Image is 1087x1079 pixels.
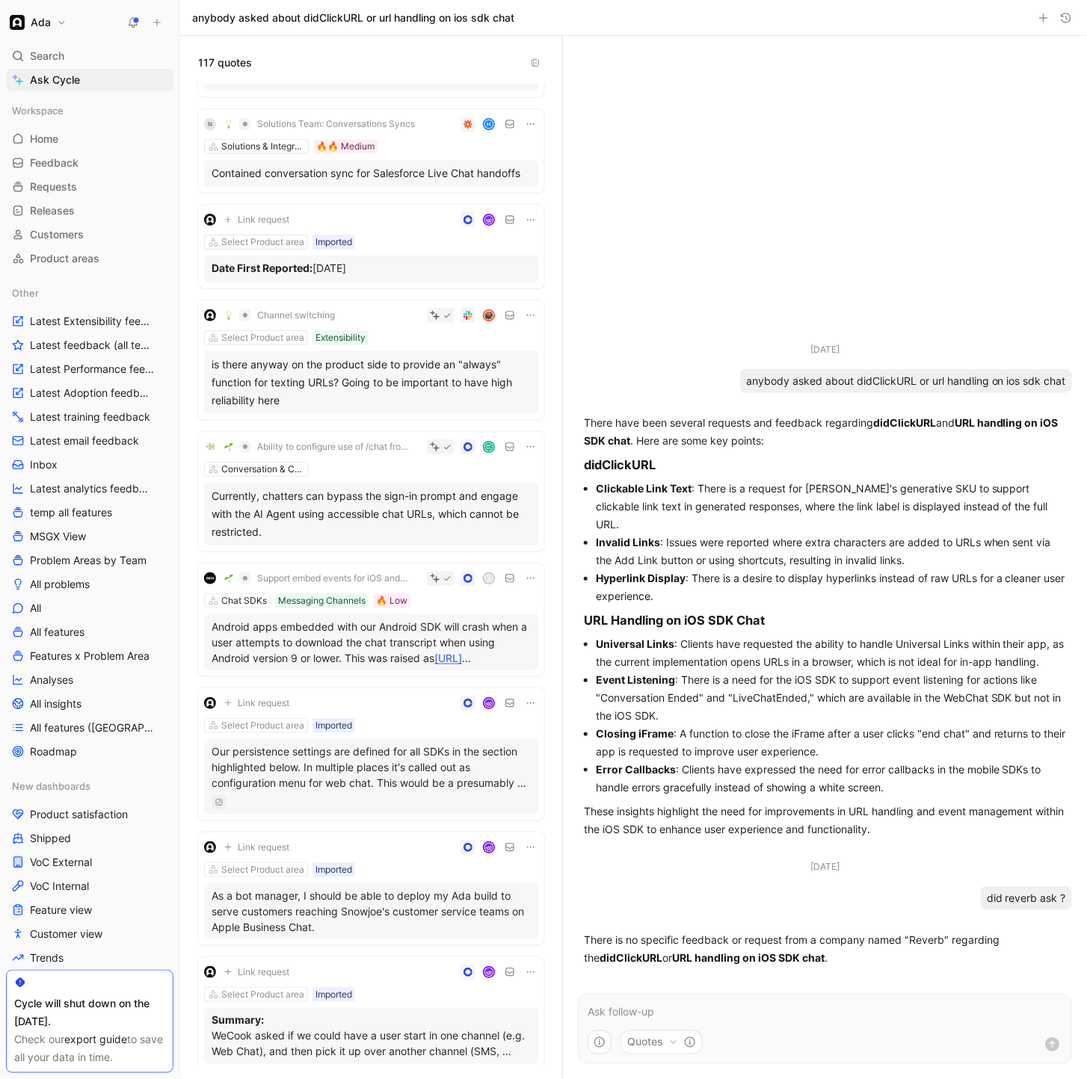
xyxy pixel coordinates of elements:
[596,536,660,548] strong: Invalid Links
[30,433,139,448] span: Latest email feedback
[596,761,1066,797] li: : Clients have expressed the need for error callbacks in the mobile SDKs to handle errors gracefu...
[30,227,84,242] span: Customers
[221,235,304,250] div: Select Product area
[204,966,216,978] img: logo
[484,699,494,708] img: avatar
[596,727,674,740] strong: Closing iFrame
[12,285,39,300] span: Other
[484,215,494,225] img: avatar
[221,862,304,877] div: Select Product area
[6,525,173,548] a: MSGX View
[221,462,305,477] div: Conversation & Channel Management
[6,501,173,524] a: temp all features
[6,827,173,850] a: Shipped
[224,442,233,451] img: 🌱
[596,637,674,650] strong: Universal Links
[596,572,686,584] strong: Hyperlink Display
[6,875,173,897] a: VoC Internal
[30,481,153,496] span: Latest analytics feedback
[6,334,173,356] a: Latest feedback (all teams)
[30,855,92,870] span: VoC External
[672,951,825,964] strong: URL handling on iOS SDK chat
[212,1012,531,1060] p: WeCook asked if we could have a user start in one channel (e.g. Web Chat), and then pick it up ov...
[6,247,173,270] a: Product areas
[6,549,173,572] a: Problem Areas by Team
[257,572,408,584] span: Support embed events for iOS and Android
[12,103,64,118] span: Workspace
[596,482,692,495] strong: Clickable Link Text
[30,744,77,759] span: Roadmap
[30,409,150,424] span: Latest training feedback
[212,619,531,666] p: Android apps embedded with our Android SDK will crash when a user attempts to download the chat t...
[6,645,173,667] a: Features x Problem Area
[221,718,304,733] div: Select Product area
[238,214,289,226] span: Link request
[30,879,89,894] span: VoC Internal
[315,862,352,877] div: Imported
[596,763,676,776] strong: Error Callbacks
[224,574,233,583] img: 🌱
[30,155,78,170] span: Feedback
[315,330,366,345] div: Extensibility
[484,843,494,853] img: avatar
[315,718,352,733] div: Imported
[30,529,86,544] span: MSGX View
[221,330,304,345] div: Select Product area
[6,282,173,763] div: OtherLatest Extensibility feedbackLatest feedback (all teams)Latest Performance feedbackLatest Ad...
[6,621,173,643] a: All features
[315,235,352,250] div: Imported
[257,441,408,453] span: Ability to configure use of /chat from dashboard
[238,841,289,853] span: Link request
[6,803,173,826] a: Product satisfaction
[30,625,84,640] span: All features
[212,487,531,541] div: Currently, chatters can bypass the sign-in prompt and engage with the AI Agent using accessible c...
[584,456,1066,474] h3: didClickURL
[219,963,295,981] button: Link request
[6,12,70,33] button: AdaAda
[6,775,173,969] div: New dashboardsProduct satisfactionShippedVoC ExternalVoC InternalFeature viewCustomer viewTrends
[6,99,173,122] div: Workspace
[30,362,155,377] span: Latest Performance feedback
[30,807,128,822] span: Product satisfaction
[212,743,531,791] p: Our persistence settings are defined for all SDKs in the section highlighted below. In multiple p...
[12,779,90,794] span: New dashboards
[584,611,1066,629] h3: URL Handling on iOS SDK Chat
[221,593,267,608] div: Chat SDKs
[621,1030,703,1054] button: Quotes
[30,720,156,735] span: All features ([GEOGRAPHIC_DATA])
[219,115,420,133] button: 💡Solutions Team: Conversations Syncs
[30,577,90,592] span: All problems
[810,859,840,874] div: [DATE]
[219,569,413,587] button: 🌱Support embed events for iOS and Android
[6,775,173,797] div: New dashboards
[6,899,173,921] a: Feature view
[484,120,494,129] div: H
[873,416,936,429] strong: didClickURL
[584,931,1066,967] p: There is no specific feedback or request from a company named "Reverb" regarding the or .
[212,260,531,276] p: [DATE]
[600,951,662,964] strong: didClickURL
[484,311,494,321] img: avatar
[30,673,73,687] span: Analyses
[6,477,173,500] a: Latest analytics feedback
[484,442,494,452] img: avatar
[30,251,99,266] span: Product areas
[30,314,154,329] span: Latest Extensibility feedback
[484,968,494,977] img: avatar
[30,505,112,520] span: temp all features
[6,741,173,763] a: Roadmap
[596,635,1066,671] li: : Clients have requested the ability to handle Universal Links within their app, as the current i...
[596,671,1066,725] li: : There is a need for the iOS SDK to support event listening for actions like "Conversation Ended...
[484,574,494,584] div: j
[14,1030,165,1066] div: Check our to save all your data in time.
[257,118,415,130] span: Solutions Team: Conversations Syncs
[596,725,1066,761] li: : A function to close the iFrame after a user clicks "end chat" and returns to their app is reque...
[219,306,340,324] button: 💡Channel switching
[596,534,1066,569] li: : Issues were reported where extra characters are added to URLs when sent via the Add Link button...
[30,203,75,218] span: Releases
[204,572,216,584] img: logo
[224,120,233,129] img: 💡
[278,593,366,608] div: Messaging Channels
[6,947,173,969] a: Trends
[224,311,233,320] img: 💡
